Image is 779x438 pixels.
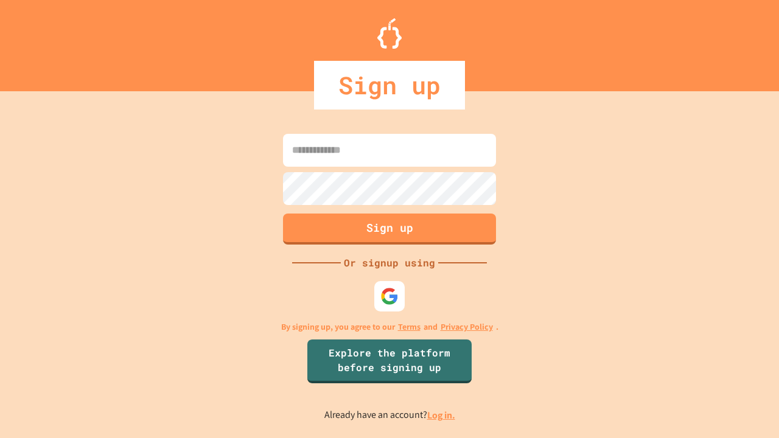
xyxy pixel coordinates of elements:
[341,255,438,270] div: Or signup using
[398,321,421,333] a: Terms
[314,61,465,109] div: Sign up
[380,287,399,305] img: google-icon.svg
[377,18,402,49] img: Logo.svg
[324,408,455,423] p: Already have an account?
[283,214,496,245] button: Sign up
[441,321,493,333] a: Privacy Policy
[427,409,455,422] a: Log in.
[281,321,498,333] p: By signing up, you agree to our and .
[307,339,472,383] a: Explore the platform before signing up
